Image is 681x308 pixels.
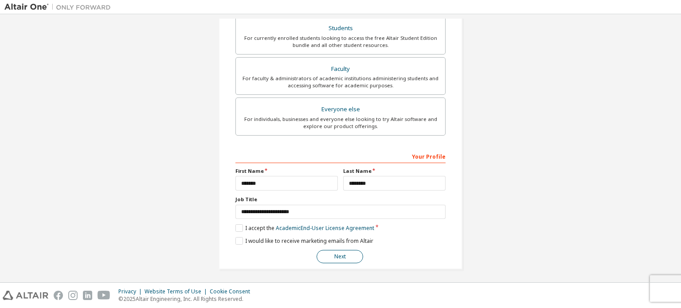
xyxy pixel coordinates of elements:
[3,291,48,300] img: altair_logo.svg
[54,291,63,300] img: facebook.svg
[235,149,446,163] div: Your Profile
[235,237,373,245] label: I would like to receive marketing emails from Altair
[241,63,440,75] div: Faculty
[317,250,363,263] button: Next
[4,3,115,12] img: Altair One
[68,291,78,300] img: instagram.svg
[118,295,255,303] p: © 2025 Altair Engineering, Inc. All Rights Reserved.
[241,75,440,89] div: For faculty & administrators of academic institutions administering students and accessing softwa...
[241,22,440,35] div: Students
[98,291,110,300] img: youtube.svg
[210,288,255,295] div: Cookie Consent
[343,168,446,175] label: Last Name
[145,288,210,295] div: Website Terms of Use
[235,168,338,175] label: First Name
[241,35,440,49] div: For currently enrolled students looking to access the free Altair Student Edition bundle and all ...
[118,288,145,295] div: Privacy
[241,116,440,130] div: For individuals, businesses and everyone else looking to try Altair software and explore our prod...
[83,291,92,300] img: linkedin.svg
[235,224,374,232] label: I accept the
[276,224,374,232] a: Academic End-User License Agreement
[235,196,446,203] label: Job Title
[241,103,440,116] div: Everyone else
